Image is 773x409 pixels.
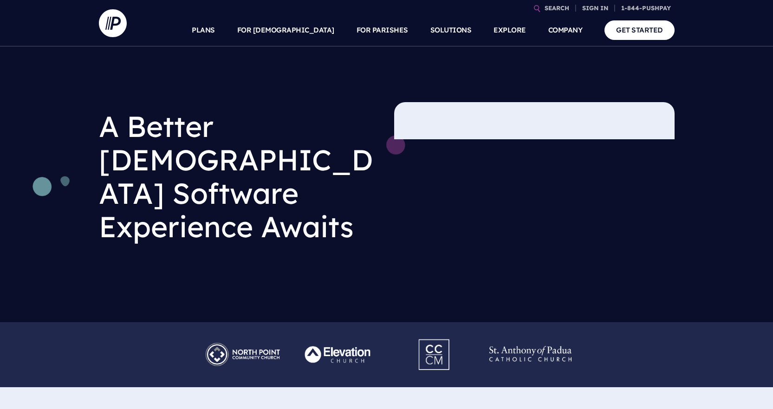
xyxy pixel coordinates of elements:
[430,14,472,46] a: SOLUTIONS
[401,333,468,343] picture: Pushpay_Logo__CCM
[494,14,526,46] a: EXPLORE
[237,14,334,46] a: FOR [DEMOGRAPHIC_DATA]
[357,14,408,46] a: FOR PARISHES
[291,337,387,346] picture: Pushpay_Logo__Elevation
[548,14,583,46] a: COMPANY
[195,337,291,346] picture: Pushpay_Logo__NorthPoint
[604,20,675,39] a: GET STARTED
[482,337,578,346] picture: Pushpay_Logo__StAnthony
[192,14,215,46] a: PLANS
[99,102,379,251] h1: A Better [DEMOGRAPHIC_DATA] Software Experience Awaits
